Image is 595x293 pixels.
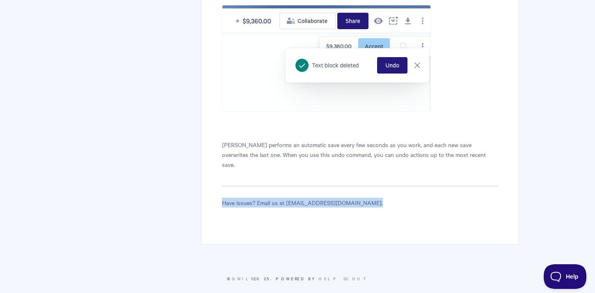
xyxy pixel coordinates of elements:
span: Powered by [276,275,368,281]
p: © 2025. [76,275,519,282]
img: file-YC1Ua8Xrfz.png [222,5,431,112]
iframe: Toggle Customer Support [544,264,587,289]
a: Qwilr [232,275,254,281]
p: [PERSON_NAME] performs an automatic save every few seconds as you work, and each new save overwri... [222,140,498,169]
a: Help Scout [318,275,368,281]
p: Have issues? Email us at [EMAIL_ADDRESS][DOMAIN_NAME]. [222,198,498,208]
